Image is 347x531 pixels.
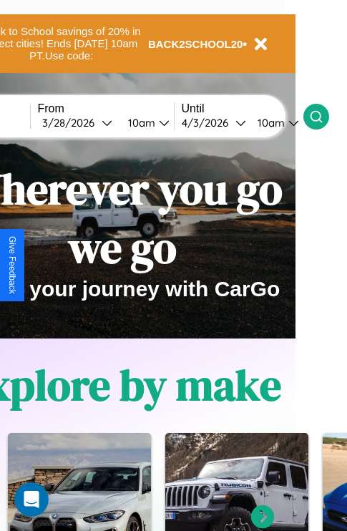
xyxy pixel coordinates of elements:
button: 10am [246,115,303,130]
div: Give Feedback [7,236,17,294]
iframe: Intercom live chat [14,482,49,517]
label: From [38,102,174,115]
div: 10am [121,116,159,130]
div: 3 / 28 / 2026 [42,116,102,130]
div: 10am [250,116,288,130]
button: 3/28/2026 [38,115,117,130]
b: BACK2SCHOOL20 [148,38,243,50]
button: 10am [117,115,174,130]
label: Until [182,102,303,115]
div: 4 / 3 / 2026 [182,116,235,130]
